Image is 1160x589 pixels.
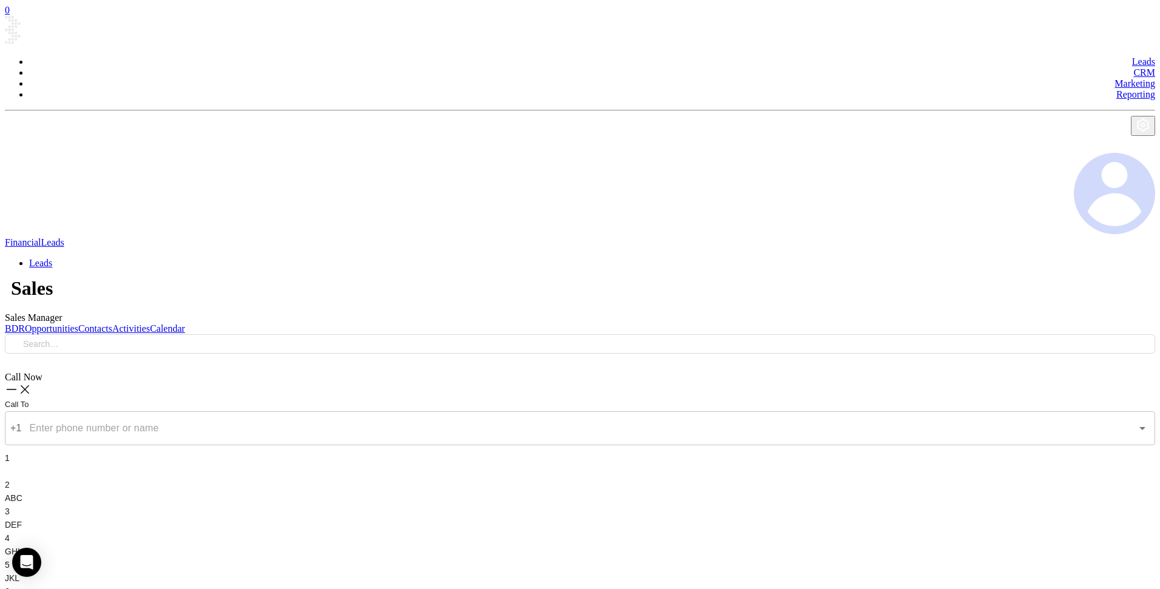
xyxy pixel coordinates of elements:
div: Open Intercom Messenger [12,548,41,577]
div: 1 [5,451,1155,478]
img: iconSetting [1136,118,1150,132]
span: Sales Manager [5,312,62,323]
p: +1 [10,421,22,436]
a: Calendar [150,323,185,334]
a: Activities [112,323,150,334]
span: GHI [5,547,20,556]
a: Opportunities [25,323,78,334]
div: 4 [5,531,1155,558]
img: logo [5,16,199,44]
div: 5 [5,558,1155,585]
input: Search… [23,337,1148,351]
a: 0 [5,5,10,15]
span: DEF [5,520,22,530]
a: Leads [1132,56,1155,67]
a: Leads [41,237,64,247]
a: Leads [29,258,52,268]
a: Marketing [1114,78,1155,89]
img: iconNotification [1128,136,1143,150]
span: JKL [5,573,19,583]
a: BDR [5,323,25,334]
button: Open [1134,420,1151,437]
div: 3 [5,505,1155,531]
img: user [1074,153,1155,235]
span: ABC [5,493,22,503]
a: Financial [5,237,41,247]
a: Contacts [78,323,112,334]
span: search [12,340,21,348]
a: Reporting [1116,89,1155,99]
div: Call Now [5,372,1155,383]
div: 2 [5,478,1155,505]
a: CRM [1133,67,1155,78]
h1: Sales [11,277,1155,300]
span: Call To [5,400,29,409]
input: Enter phone number or name [27,417,1116,440]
